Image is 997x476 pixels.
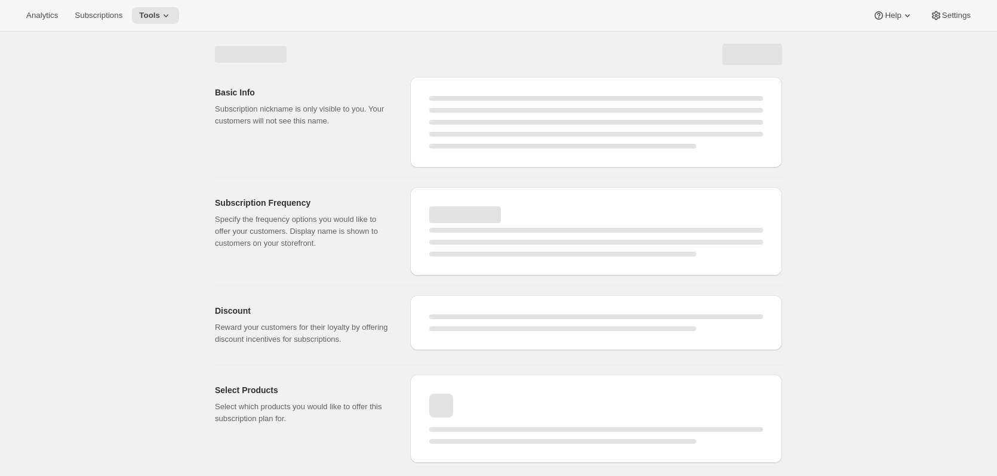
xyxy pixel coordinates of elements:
[26,11,58,20] span: Analytics
[19,7,65,24] button: Analytics
[215,384,391,396] h2: Select Products
[885,11,901,20] span: Help
[923,7,978,24] button: Settings
[215,322,391,345] p: Reward your customers for their loyalty by offering discount incentives for subscriptions.
[942,11,971,20] span: Settings
[215,103,391,127] p: Subscription nickname is only visible to you. Your customers will not see this name.
[215,401,391,425] p: Select which products you would like to offer this subscription plan for.
[67,7,130,24] button: Subscriptions
[75,11,122,20] span: Subscriptions
[215,86,391,98] h2: Basic Info
[201,32,796,468] div: Page loading
[139,11,160,20] span: Tools
[215,214,391,249] p: Specify the frequency options you would like to offer your customers. Display name is shown to cu...
[866,7,920,24] button: Help
[215,197,391,209] h2: Subscription Frequency
[215,305,391,317] h2: Discount
[132,7,179,24] button: Tools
